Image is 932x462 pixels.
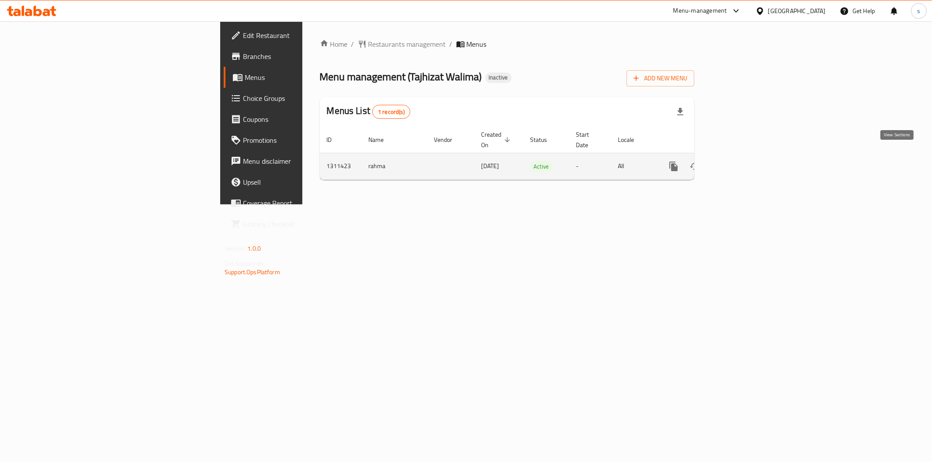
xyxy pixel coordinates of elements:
[243,177,369,187] span: Upsell
[224,67,376,88] a: Menus
[618,134,646,145] span: Locale
[482,160,499,172] span: [DATE]
[485,72,512,83] div: Inactive
[482,129,513,150] span: Created On
[243,156,369,166] span: Menu disclaimer
[243,219,369,229] span: Grocery Checklist
[243,93,369,103] span: Choice Groups
[917,6,920,16] span: s
[225,266,280,278] a: Support.OpsPlatform
[224,193,376,214] a: Coverage Report
[243,30,369,41] span: Edit Restaurant
[434,134,464,145] span: Vendor
[684,156,705,177] button: Change Status
[663,156,684,177] button: more
[467,39,487,49] span: Menus
[362,153,427,179] td: rahma
[243,135,369,145] span: Promotions
[247,243,261,254] span: 1.0.0
[224,88,376,109] a: Choice Groups
[372,105,410,119] div: Total records count
[320,39,694,49] nav: breadcrumb
[327,104,410,119] h2: Menus List
[656,127,754,153] th: Actions
[320,127,754,180] table: enhanced table
[243,51,369,62] span: Branches
[224,214,376,234] a: Grocery Checklist
[225,243,246,254] span: Version:
[569,153,611,179] td: -
[243,114,369,124] span: Coupons
[224,25,376,46] a: Edit Restaurant
[224,46,376,67] a: Branches
[224,130,376,151] a: Promotions
[627,70,694,86] button: Add New Menu
[768,6,826,16] div: [GEOGRAPHIC_DATA]
[576,129,601,150] span: Start Date
[245,72,369,83] span: Menus
[634,73,687,84] span: Add New Menu
[224,151,376,172] a: Menu disclaimer
[373,108,410,116] span: 1 record(s)
[611,153,656,179] td: All
[224,172,376,193] a: Upsell
[368,39,446,49] span: Restaurants management
[450,39,453,49] li: /
[485,74,512,81] span: Inactive
[224,109,376,130] a: Coupons
[530,162,553,172] span: Active
[670,101,691,122] div: Export file
[243,198,369,208] span: Coverage Report
[530,134,559,145] span: Status
[369,134,395,145] span: Name
[530,161,553,172] div: Active
[320,67,482,86] span: Menu management ( Tajhizat Walima )
[673,6,727,16] div: Menu-management
[327,134,343,145] span: ID
[358,39,446,49] a: Restaurants management
[225,258,265,269] span: Get support on:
